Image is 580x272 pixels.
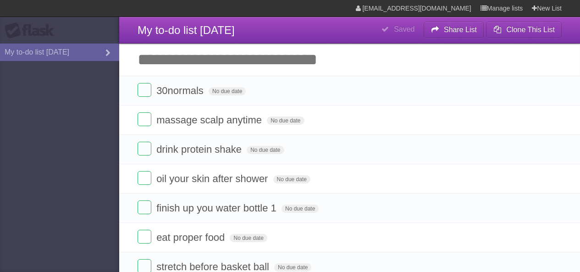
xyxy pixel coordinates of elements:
[273,175,310,183] span: No due date
[138,83,151,97] label: Done
[156,85,206,96] span: 30normals
[424,22,484,38] button: Share List
[138,200,151,214] label: Done
[138,112,151,126] label: Done
[5,22,60,39] div: Flask
[267,117,304,125] span: No due date
[138,230,151,244] label: Done
[247,146,284,154] span: No due date
[156,173,270,184] span: oil your skin after shower
[506,26,555,33] b: Clone This List
[156,202,279,214] span: finish up you water bottle 1
[274,263,311,272] span: No due date
[209,87,246,95] span: No due date
[444,26,477,33] b: Share List
[156,232,227,243] span: eat proper food
[138,142,151,155] label: Done
[230,234,267,242] span: No due date
[156,114,264,126] span: massage scalp anytime
[282,205,319,213] span: No due date
[138,171,151,185] label: Done
[138,24,235,36] span: My to-do list [DATE]
[156,144,244,155] span: drink protein shake
[486,22,562,38] button: Clone This List
[394,25,414,33] b: Saved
